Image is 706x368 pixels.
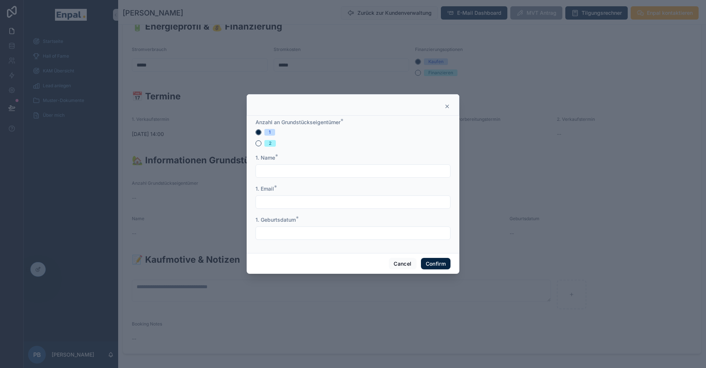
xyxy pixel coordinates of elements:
[256,217,296,223] span: 1. Geburtsdatum
[256,119,340,125] span: Anzahl an Grundstückseigentümer
[421,258,450,270] button: Confirm
[269,140,271,147] div: 2
[256,185,274,192] span: 1. Email
[269,129,271,136] div: 1
[389,258,416,270] button: Cancel
[256,154,275,161] span: 1. Name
